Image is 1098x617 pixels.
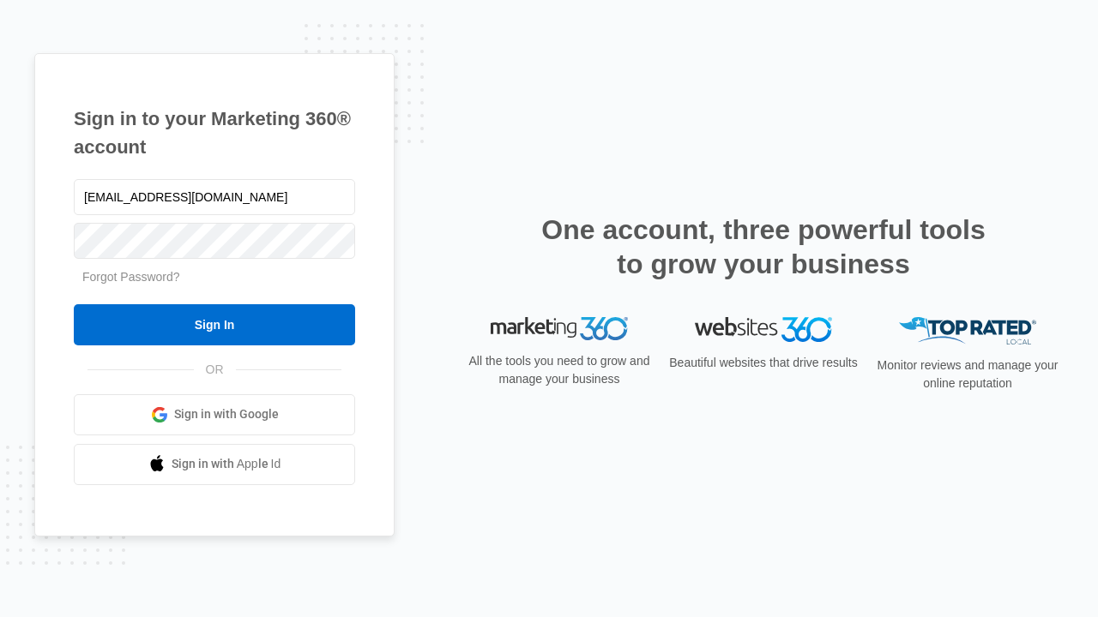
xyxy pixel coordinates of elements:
[491,317,628,341] img: Marketing 360
[695,317,832,342] img: Websites 360
[899,317,1036,345] img: Top Rated Local
[172,455,281,473] span: Sign in with Apple Id
[174,405,279,423] span: Sign in with Google
[463,352,655,388] p: All the tools you need to grow and manage your business
[667,354,860,372] p: Beautiful websites that drive results
[74,304,355,345] input: Sign In
[74,444,355,485] a: Sign in with Apple Id
[872,356,1064,392] p: Monitor reviews and manage your online reputation
[74,394,355,435] a: Sign in with Google
[82,270,180,284] a: Forgot Password?
[194,361,236,379] span: OR
[74,105,355,161] h1: Sign in to your Marketing 360® account
[536,213,991,281] h2: One account, three powerful tools to grow your business
[74,179,355,215] input: Email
